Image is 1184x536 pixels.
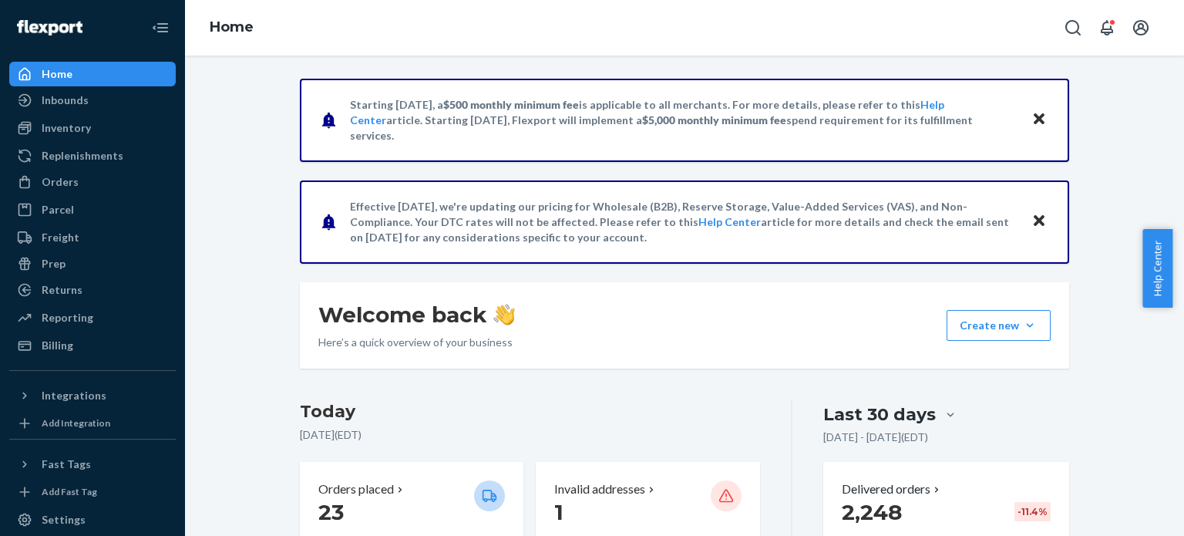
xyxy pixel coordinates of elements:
[9,143,176,168] a: Replenishments
[823,403,936,426] div: Last 30 days
[9,197,176,222] a: Parcel
[197,5,266,50] ol: breadcrumbs
[42,256,66,271] div: Prep
[318,335,515,350] p: Here’s a quick overview of your business
[42,66,72,82] div: Home
[642,113,786,126] span: $5,000 monthly minimum fee
[42,174,79,190] div: Orders
[350,199,1017,245] p: Effective [DATE], we're updating our pricing for Wholesale (B2B), Reserve Storage, Value-Added Se...
[42,457,91,472] div: Fast Tags
[318,499,344,525] span: 23
[42,282,82,298] div: Returns
[42,120,91,136] div: Inventory
[42,230,79,245] div: Freight
[9,62,176,86] a: Home
[300,399,760,424] h3: Today
[42,310,93,325] div: Reporting
[42,416,110,430] div: Add Integration
[318,301,515,329] h1: Welcome back
[698,215,761,228] a: Help Center
[9,383,176,408] button: Integrations
[554,480,645,498] p: Invalid addresses
[42,148,123,163] div: Replenishments
[42,338,73,353] div: Billing
[210,19,254,35] a: Home
[823,430,928,445] p: [DATE] - [DATE] ( EDT )
[443,98,579,111] span: $500 monthly minimum fee
[1125,12,1156,43] button: Open account menu
[9,88,176,113] a: Inbounds
[42,202,74,217] div: Parcel
[1142,229,1172,308] button: Help Center
[9,170,176,194] a: Orders
[42,485,97,498] div: Add Fast Tag
[554,499,563,525] span: 1
[9,116,176,140] a: Inventory
[318,480,394,498] p: Orders placed
[493,304,515,325] img: hand-wave emoji
[1091,12,1122,43] button: Open notifications
[9,278,176,302] a: Returns
[9,414,176,433] a: Add Integration
[1029,211,1049,233] button: Close
[842,480,943,498] button: Delivered orders
[1014,502,1051,521] div: -11.4 %
[9,507,176,532] a: Settings
[842,499,902,525] span: 2,248
[145,12,176,43] button: Close Navigation
[42,93,89,108] div: Inbounds
[42,512,86,528] div: Settings
[9,251,176,276] a: Prep
[42,388,106,403] div: Integrations
[9,452,176,477] button: Fast Tags
[300,427,760,443] p: [DATE] ( EDT )
[9,225,176,250] a: Freight
[9,483,176,501] a: Add Fast Tag
[9,305,176,330] a: Reporting
[350,97,1017,143] p: Starting [DATE], a is applicable to all merchants. For more details, please refer to this article...
[1086,490,1169,528] iframe: Opens a widget where you can chat to one of our agents
[947,310,1051,341] button: Create new
[9,333,176,358] a: Billing
[1058,12,1088,43] button: Open Search Box
[1029,109,1049,131] button: Close
[17,20,82,35] img: Flexport logo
